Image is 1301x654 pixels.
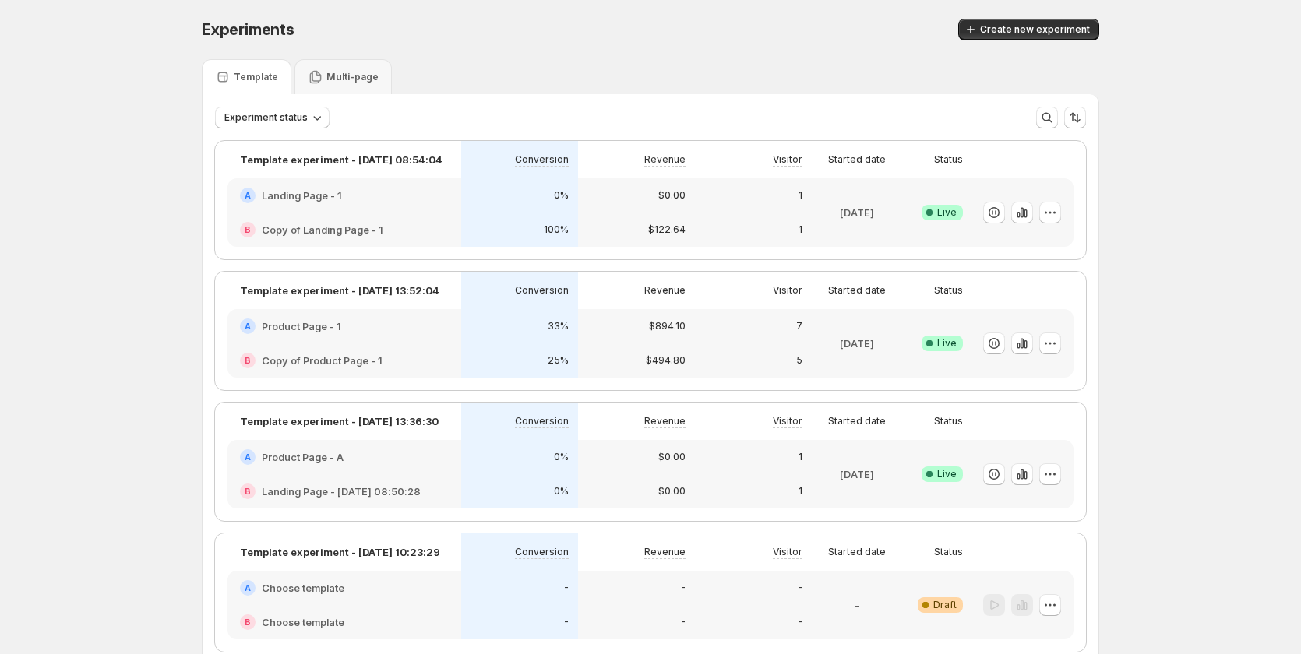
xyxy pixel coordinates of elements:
h2: B [245,225,251,234]
p: $894.10 [649,320,686,332]
p: Status [934,153,963,166]
h2: Choose template [262,580,344,596]
p: Revenue [644,546,686,558]
p: Visitor [773,153,802,166]
p: Conversion [515,153,569,166]
p: Revenue [644,415,686,427]
p: Multi-page [326,71,379,83]
p: Started date [828,284,886,297]
p: $0.00 [658,451,686,463]
h2: Landing Page - 1 [262,188,342,203]
span: Draft [933,599,957,611]
p: Started date [828,546,886,558]
p: [DATE] [840,466,874,482]
p: [DATE] [840,336,874,351]
h2: Landing Page - [DATE] 08:50:28 [262,483,421,499]
span: Create new experiment [980,23,1090,36]
p: 100% [544,223,569,236]
p: 1 [799,485,802,498]
p: Conversion [515,284,569,297]
h2: A [245,583,251,592]
p: Started date [828,415,886,427]
p: Revenue [644,153,686,166]
span: Live [937,337,957,350]
p: Status [934,415,963,427]
p: 5 [796,354,802,367]
h2: Copy of Landing Page - 1 [262,222,383,237]
p: 0% [554,485,569,498]
p: 1 [799,451,802,463]
p: [DATE] [840,205,874,220]
p: - [564,582,569,594]
span: Experiments [202,20,294,39]
p: Template experiment - [DATE] 13:52:04 [240,283,439,298]
h2: A [245,452,251,462]
p: Template [234,71,278,83]
h2: Product Page - A [262,449,344,465]
h2: B [245,356,251,365]
p: Template experiment - [DATE] 08:54:04 [240,152,442,167]
p: $0.00 [658,189,686,202]
p: Revenue [644,284,686,297]
p: 25% [548,354,569,367]
h2: B [245,617,251,627]
p: - [564,616,569,628]
p: 33% [548,320,569,332]
p: 0% [554,451,569,463]
p: Template experiment - [DATE] 13:36:30 [240,413,439,429]
button: Create new experiment [958,19,1099,40]
p: Visitor [773,284,802,297]
h2: Choose template [262,614,344,630]
p: 0% [554,189,569,202]
span: Experiment status [224,111,308,124]
p: - [681,616,686,628]
p: Started date [828,153,886,166]
p: 1 [799,189,802,202]
p: Status [934,546,963,558]
p: $494.80 [646,354,686,367]
p: - [798,582,802,594]
h2: A [245,322,251,331]
p: 1 [799,223,802,236]
span: Live [937,206,957,219]
p: Conversion [515,415,569,427]
p: 7 [796,320,802,332]
button: Experiment status [215,107,330,128]
p: - [855,597,859,613]
h2: Copy of Product Page - 1 [262,353,383,368]
p: - [798,616,802,628]
p: Visitor [773,546,802,558]
p: Status [934,284,963,297]
p: Template experiment - [DATE] 10:23:29 [240,544,440,560]
p: $122.64 [648,223,686,236]
h2: Product Page - 1 [262,318,341,334]
h2: B [245,487,251,496]
h2: A [245,191,251,200]
span: Live [937,468,957,480]
p: $0.00 [658,485,686,498]
p: - [681,582,686,594]
p: Conversion [515,546,569,558]
button: Sort the results [1064,107,1086,128]
p: Visitor [773,415,802,427]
